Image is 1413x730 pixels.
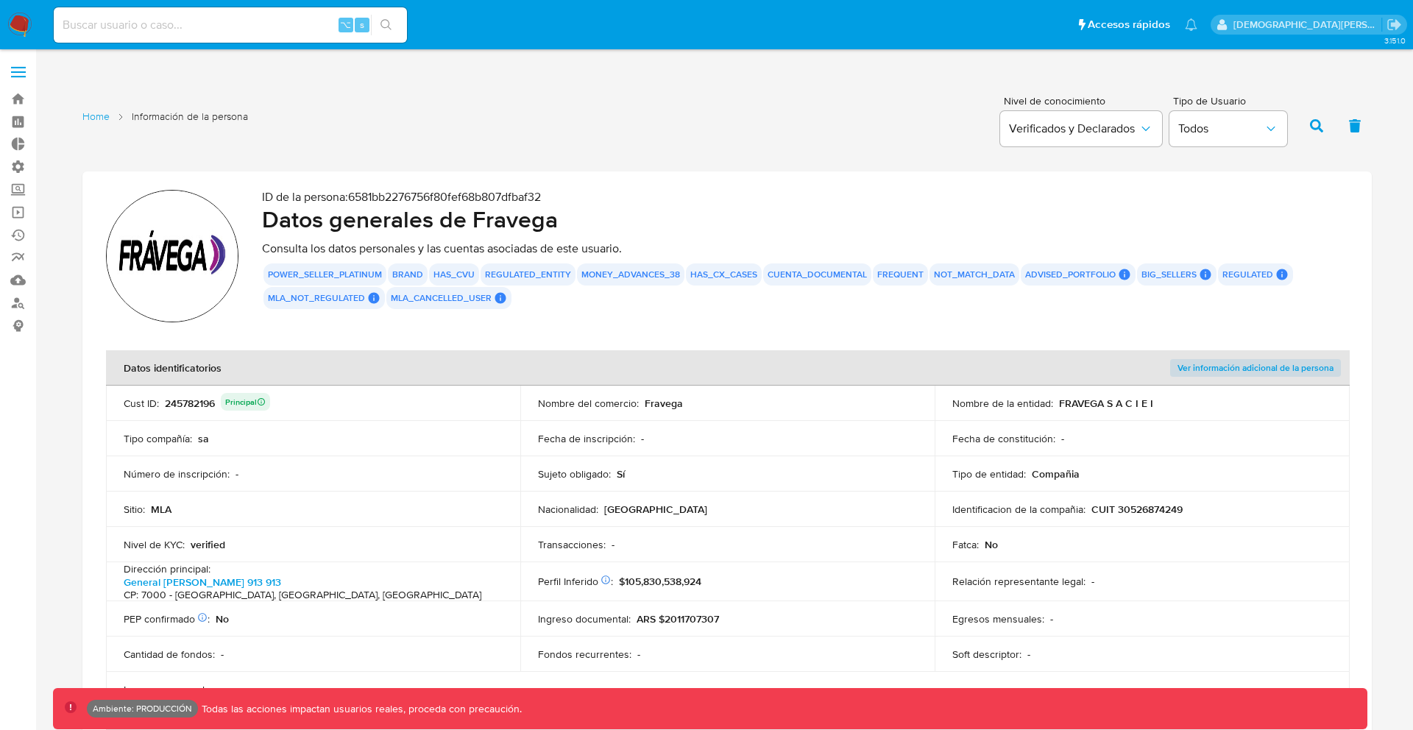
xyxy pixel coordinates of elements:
[93,706,192,712] p: Ambiente: PRODUCCIÓN
[1233,18,1382,32] p: jesus.vallezarante@mercadolibre.com.co
[1178,121,1264,136] span: Todos
[82,110,110,124] a: Home
[1173,96,1291,106] span: Tipo de Usuario
[132,110,248,124] span: Información de la persona
[1185,18,1197,31] a: Notificaciones
[1004,96,1161,106] span: Nivel de conocimiento
[1000,111,1162,146] button: Verificados y Declarados
[371,15,401,35] button: search-icon
[1088,17,1170,32] span: Accesos rápidos
[360,18,364,32] span: s
[1009,121,1138,136] span: Verificados y Declarados
[82,104,248,145] nav: List of pages
[1169,111,1287,146] button: Todos
[340,18,351,32] span: ⌥
[198,702,522,716] p: Todas las acciones impactan usuarios reales, proceda con precaución.
[54,15,407,35] input: Buscar usuario o caso...
[1387,17,1402,32] a: Salir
